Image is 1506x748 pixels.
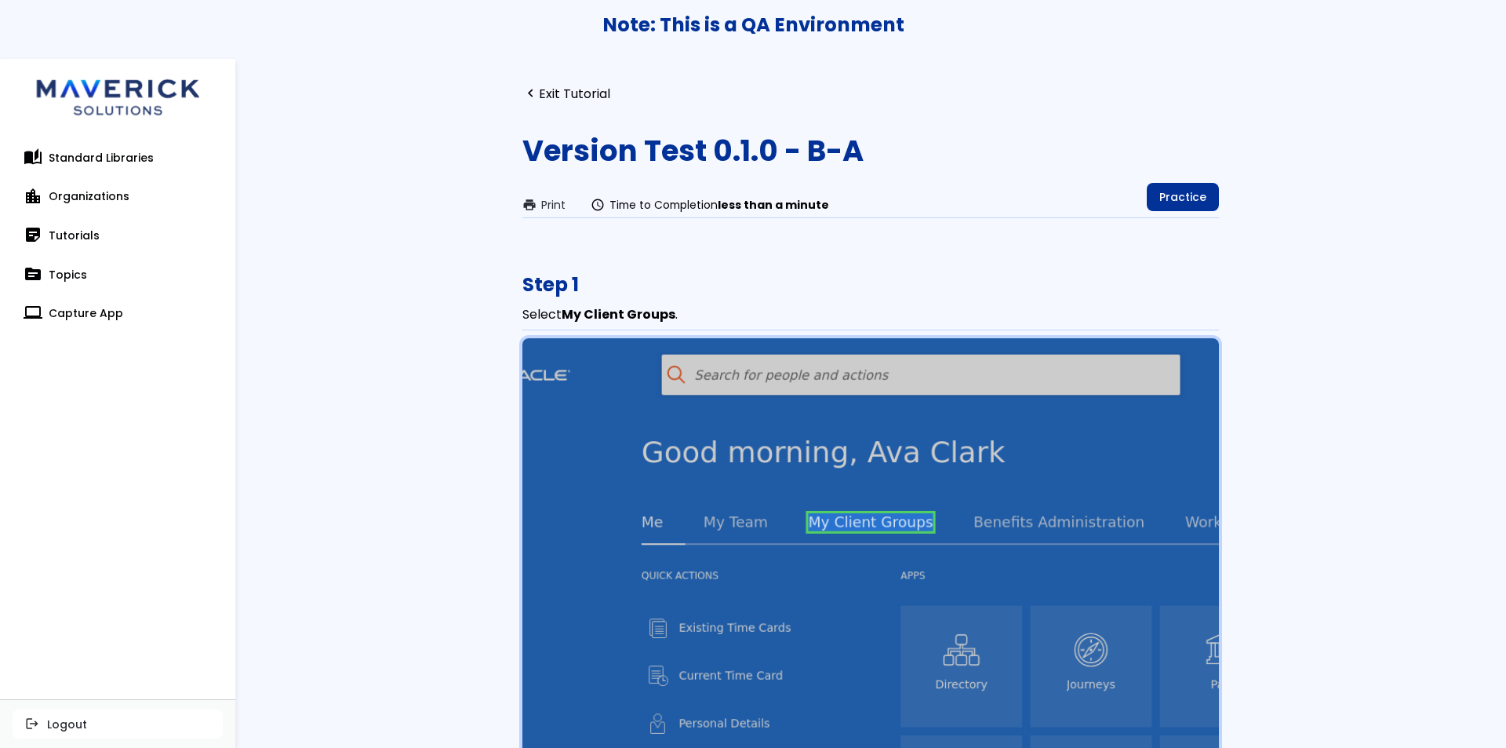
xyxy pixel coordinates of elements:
h1: Version Test 0.1.0 - B-A [522,134,864,168]
button: logoutLogout [13,710,223,738]
span: navigate_before [522,86,539,101]
span: auto_stories [25,150,41,166]
h3: Step 1 [522,272,1219,298]
span: topic [25,267,41,283]
span: print [522,199,537,211]
a: navigate_beforeExit Tutorial [522,86,610,101]
a: auto_storiesStandard Libraries [13,142,223,173]
span: computer [25,305,41,321]
button: printPrint [522,199,566,211]
strong: less than a minute [718,197,829,213]
img: logo.svg [24,59,212,130]
a: topicTopics [13,259,223,290]
span: Time to Completion [609,199,829,211]
span: Print [541,199,566,211]
b: My Client Groups [562,305,675,323]
span: Select . [522,305,678,323]
a: Practice [1147,183,1219,211]
a: computerCapture App [13,297,223,329]
span: schedule [591,199,605,211]
a: location_cityOrganizations [13,181,223,212]
span: location_city [25,188,41,204]
span: logout [25,717,39,730]
a: sticky_note_2Tutorials [13,220,223,251]
span: sticky_note_2 [25,228,41,243]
